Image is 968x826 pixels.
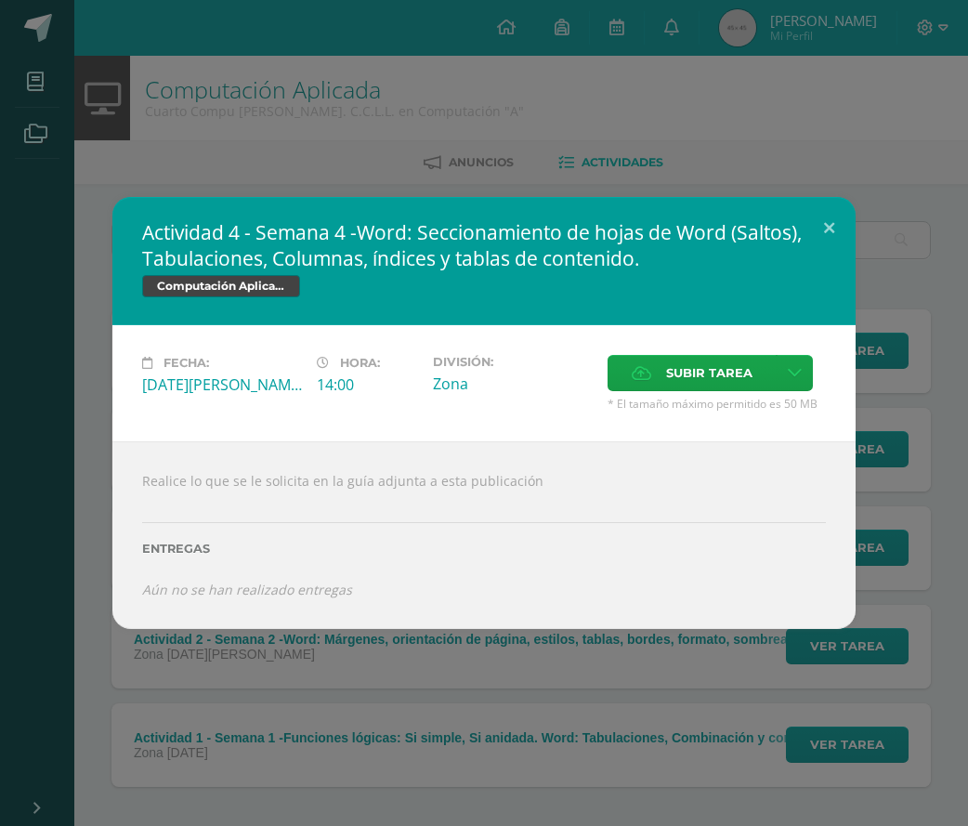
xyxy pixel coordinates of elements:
[112,441,856,629] div: Realice lo que se le solicita en la guía adjunta a esta publicación
[803,197,856,260] button: Close (Esc)
[142,219,826,271] h2: Actividad 4 - Semana 4 -Word: Seccionamiento de hojas de Word (Saltos), Tabulaciones, Columnas, í...
[142,374,302,395] div: [DATE][PERSON_NAME]
[433,355,593,369] label: División:
[433,374,593,394] div: Zona
[666,356,752,390] span: Subir tarea
[142,542,826,556] label: Entregas
[164,356,209,370] span: Fecha:
[608,396,826,412] span: * El tamaño máximo permitido es 50 MB
[142,275,300,297] span: Computación Aplicada
[340,356,380,370] span: Hora:
[317,374,418,395] div: 14:00
[142,581,352,598] i: Aún no se han realizado entregas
